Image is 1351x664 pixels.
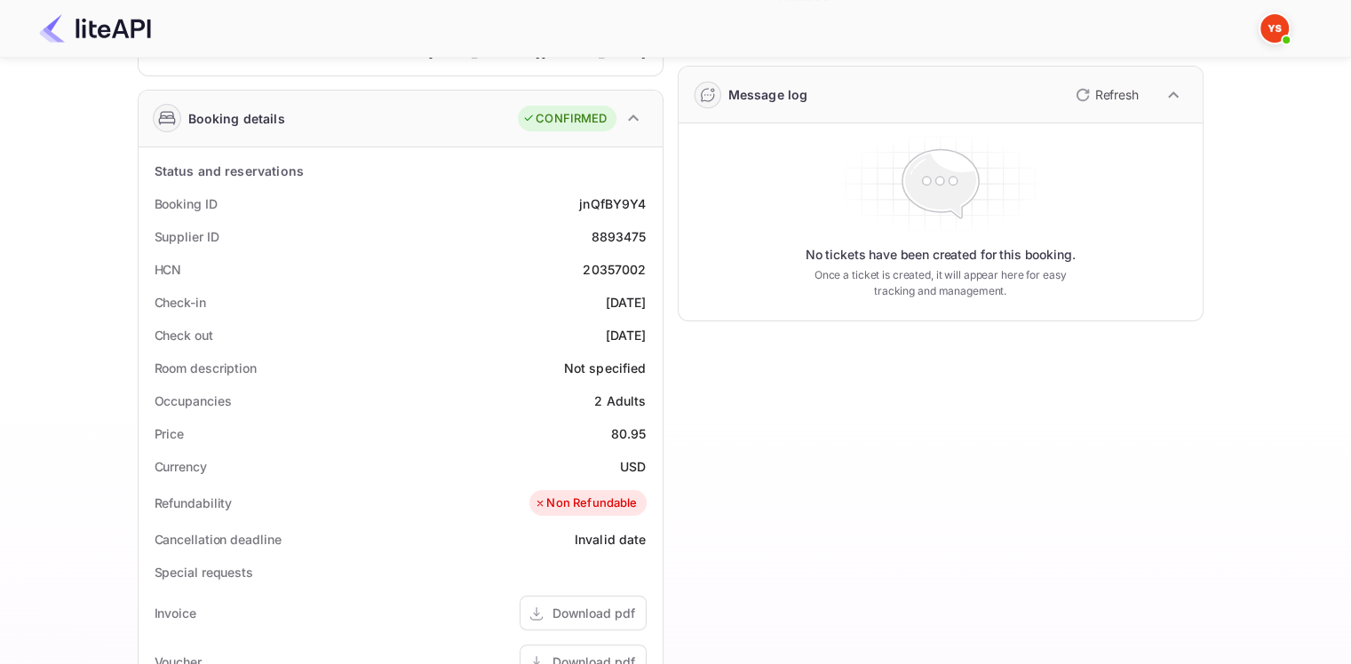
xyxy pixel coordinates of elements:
[155,563,253,581] div: Special requests
[591,227,646,246] div: 8893475
[1065,81,1146,109] button: Refresh
[534,494,637,512] div: Non Refundable
[155,227,219,246] div: Supplier ID
[39,14,151,43] img: LiteAPI Logo
[155,359,257,377] div: Room description
[155,293,206,312] div: Check-in
[800,267,1081,299] p: Once a ticket is created, it will appear here for easy tracking and management.
[606,326,647,344] div: [DATE]
[155,494,233,512] div: Refundability
[606,293,647,312] div: [DATE]
[522,110,607,128] div: CONFIRMED
[564,359,647,377] div: Not specified
[155,260,182,279] div: HCN
[155,424,185,443] div: Price
[611,424,647,443] div: 80.95
[552,604,635,622] div: Download pdf
[155,194,218,213] div: Booking ID
[155,530,282,549] div: Cancellation deadline
[155,326,213,344] div: Check out
[728,85,808,104] div: Message log
[155,457,207,476] div: Currency
[575,530,647,549] div: Invalid date
[1095,85,1139,104] p: Refresh
[806,246,1076,264] p: No tickets have been created for this booking.
[1260,14,1289,43] img: Yandex Support
[583,260,646,279] div: 20357002
[594,391,646,410] div: 2 Adults
[155,162,304,180] div: Status and reservations
[620,457,646,476] div: USD
[579,194,646,213] div: jnQfBY9Y4
[188,109,285,128] div: Booking details
[155,391,232,410] div: Occupancies
[155,604,196,622] div: Invoice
